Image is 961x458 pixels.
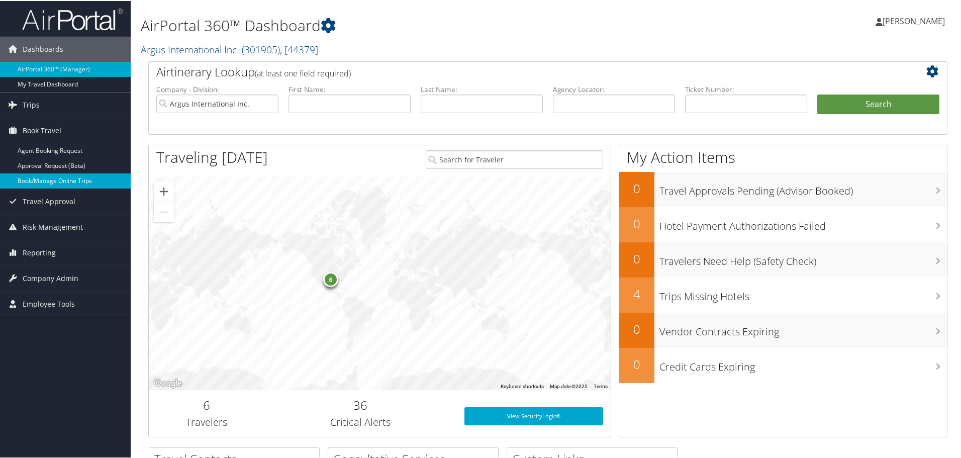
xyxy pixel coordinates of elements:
[659,213,947,232] h3: Hotel Payment Authorizations Failed
[23,239,56,264] span: Reporting
[23,214,83,239] span: Risk Management
[242,42,280,55] span: ( 301905 )
[156,83,278,94] label: Company - Division:
[619,285,654,302] h2: 4
[619,277,947,312] a: 4Trips Missing Hotels
[619,312,947,347] a: 0Vendor Contracts Expiring
[23,291,75,316] span: Employee Tools
[685,83,807,94] label: Ticket Number:
[550,383,588,388] span: Map data ©2025
[619,179,654,196] h2: 0
[619,146,947,167] h1: My Action Items
[23,188,75,213] span: Travel Approval
[23,265,78,290] span: Company Admin
[619,249,654,266] h2: 0
[619,214,654,231] h2: 0
[323,271,338,286] div: 6
[156,62,873,79] h2: Airtinerary Lookup
[619,241,947,277] a: 0Travelers Need Help (Safety Check)
[151,376,184,389] a: Open this area in Google Maps (opens a new window)
[876,5,955,35] a: [PERSON_NAME]
[22,7,123,30] img: airportal-logo.png
[659,319,947,338] h3: Vendor Contracts Expiring
[421,83,543,94] label: Last Name:
[553,83,675,94] label: Agency Locator:
[151,376,184,389] img: Google
[289,83,411,94] label: First Name:
[23,91,40,117] span: Trips
[141,42,318,55] a: Argus International Inc.
[280,42,318,55] span: , [ 44379 ]
[619,320,654,337] h2: 0
[659,178,947,197] h3: Travel Approvals Pending (Advisor Booked)
[659,248,947,267] h3: Travelers Need Help (Safety Check)
[619,206,947,241] a: 0Hotel Payment Authorizations Failed
[426,149,603,168] input: Search for Traveler
[817,94,939,114] button: Search
[141,14,684,35] h1: AirPortal 360™ Dashboard
[255,67,351,78] span: (at least one field required)
[501,382,544,389] button: Keyboard shortcuts
[619,347,947,382] a: 0Credit Cards Expiring
[154,180,174,201] button: Zoom in
[272,396,449,413] h2: 36
[154,201,174,221] button: Zoom out
[883,15,945,26] span: [PERSON_NAME]
[464,406,603,424] a: View SecurityLogic®
[156,414,257,428] h3: Travelers
[659,284,947,303] h3: Trips Missing Hotels
[156,396,257,413] h2: 6
[619,355,654,372] h2: 0
[23,117,61,142] span: Book Travel
[594,383,608,388] a: Terms (opens in new tab)
[619,171,947,206] a: 0Travel Approvals Pending (Advisor Booked)
[272,414,449,428] h3: Critical Alerts
[156,146,268,167] h1: Traveling [DATE]
[659,354,947,373] h3: Credit Cards Expiring
[23,36,63,61] span: Dashboards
